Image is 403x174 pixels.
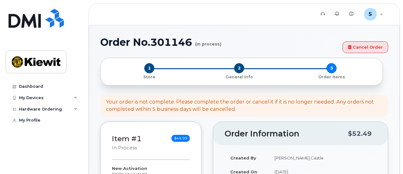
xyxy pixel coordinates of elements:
strong: New Activation [112,166,147,171]
a: 2 General Info [193,73,285,80]
span: 2 [234,63,244,73]
a: Item #1 [112,134,142,143]
a: 1 Store [106,73,193,80]
div: Your order is not complete. Please complete the order or cancel it if it is no longer needed. Any... [106,99,382,113]
span: $49.99 [171,135,190,142]
div: $52.49 [348,128,372,140]
span: 1 [144,63,154,73]
iframe: Messenger Launcher [375,147,398,169]
strong: Created By [230,155,256,160]
h2: Order Information [225,129,348,138]
small: (in process) [195,37,221,46]
small: in process [112,145,137,151]
a: Cancel Order [343,41,388,53]
p: General Info [195,74,283,80]
td: [PERSON_NAME].Castle [269,151,376,165]
h1: Order No.301146 [100,37,339,48]
p: Store [108,74,190,80]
